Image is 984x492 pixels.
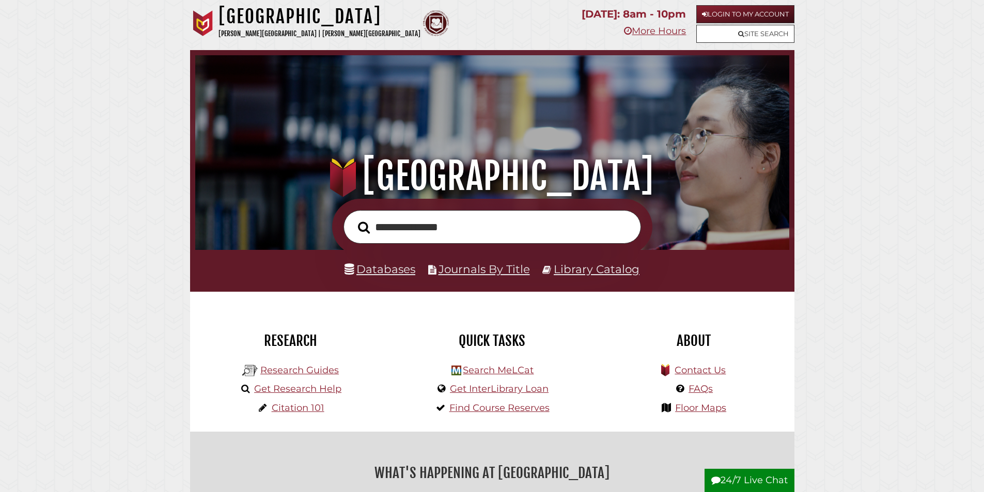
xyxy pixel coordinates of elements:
[423,10,449,36] img: Calvin Theological Seminary
[198,461,787,485] h2: What's Happening at [GEOGRAPHIC_DATA]
[451,366,461,375] img: Hekman Library Logo
[254,383,341,394] a: Get Research Help
[675,364,726,376] a: Contact Us
[696,5,794,23] a: Login to My Account
[218,28,420,40] p: [PERSON_NAME][GEOGRAPHIC_DATA] | [PERSON_NAME][GEOGRAPHIC_DATA]
[190,10,216,36] img: Calvin University
[242,363,258,378] img: Hekman Library Logo
[624,25,686,37] a: More Hours
[582,5,686,23] p: [DATE]: 8am - 10pm
[218,5,420,28] h1: [GEOGRAPHIC_DATA]
[399,332,585,350] h2: Quick Tasks
[353,218,375,237] button: Search
[696,25,794,43] a: Site Search
[450,383,549,394] a: Get InterLibrary Loan
[198,332,384,350] h2: Research
[210,153,774,199] h1: [GEOGRAPHIC_DATA]
[449,402,550,414] a: Find Course Reserves
[345,262,415,276] a: Databases
[675,402,726,414] a: Floor Maps
[554,262,639,276] a: Library Catalog
[260,364,339,376] a: Research Guides
[689,383,713,394] a: FAQs
[358,221,370,234] i: Search
[439,262,530,276] a: Journals By Title
[601,332,787,350] h2: About
[272,402,324,414] a: Citation 101
[463,364,534,376] a: Search MeLCat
